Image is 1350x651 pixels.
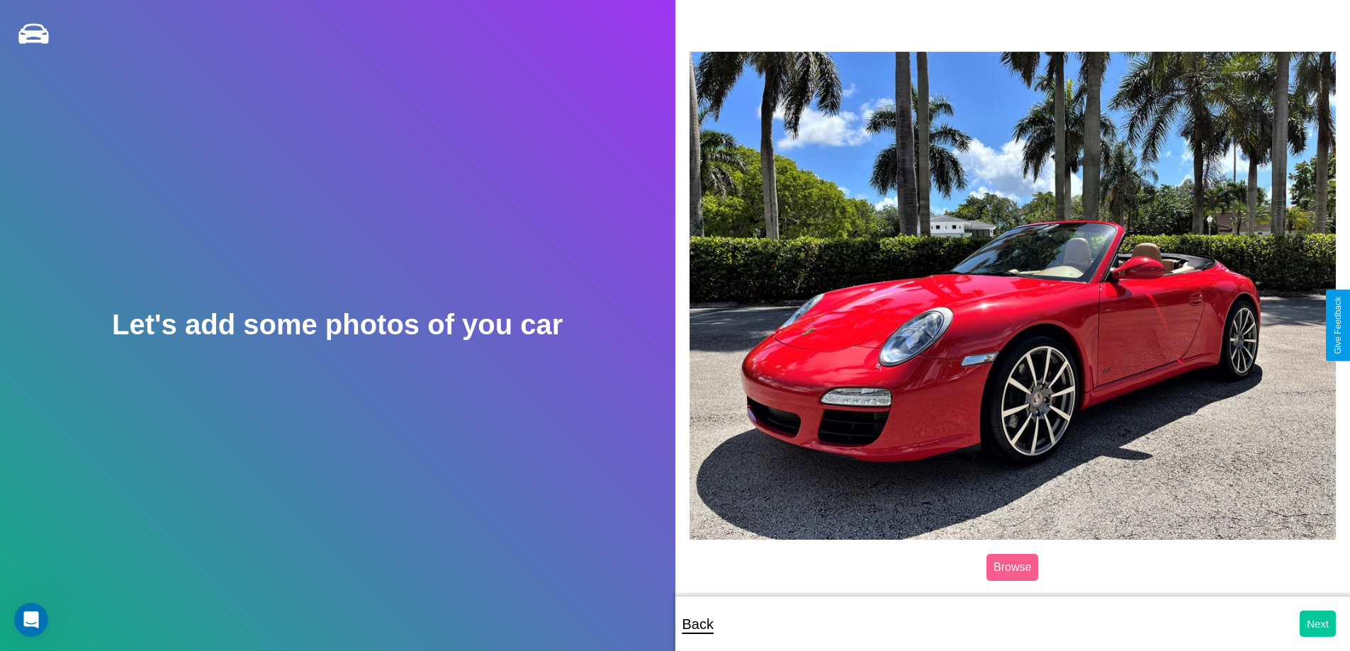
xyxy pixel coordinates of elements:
[1333,297,1343,354] div: Give Feedback
[986,554,1038,581] label: Browse
[690,52,1337,539] img: posted
[14,603,48,637] iframe: Intercom live chat
[112,309,563,341] h2: Let's add some photos of you car
[682,611,714,637] p: Back
[1300,611,1336,637] button: Next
